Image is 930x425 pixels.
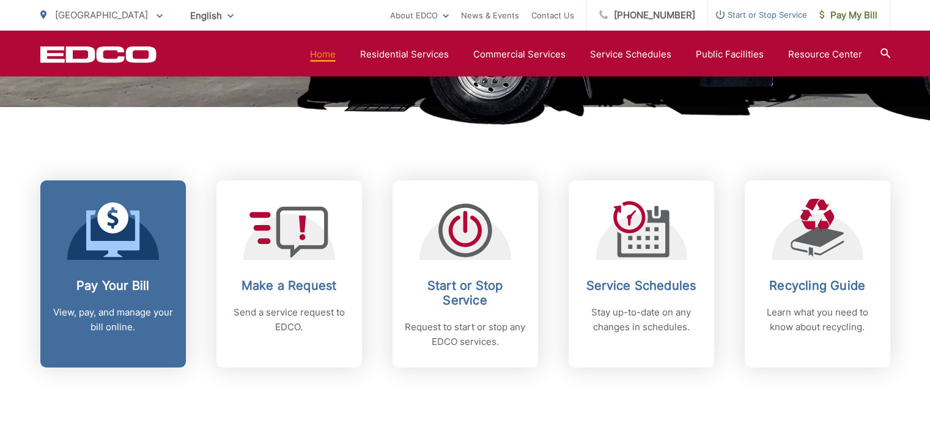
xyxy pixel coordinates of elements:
[55,9,148,21] span: [GEOGRAPHIC_DATA]
[531,8,574,23] a: Contact Us
[569,180,714,368] a: Service Schedules Stay up-to-date on any changes in schedules.
[405,278,526,308] h2: Start or Stop Service
[473,47,566,62] a: Commercial Services
[229,305,350,334] p: Send a service request to EDCO.
[745,180,890,368] a: Recycling Guide Learn what you need to know about recycling.
[229,278,350,293] h2: Make a Request
[40,180,186,368] a: Pay Your Bill View, pay, and manage your bill online.
[581,278,702,293] h2: Service Schedules
[360,47,449,62] a: Residential Services
[788,47,862,62] a: Resource Center
[757,278,878,293] h2: Recycling Guide
[590,47,671,62] a: Service Schedules
[40,46,157,63] a: EDCD logo. Return to the homepage.
[819,8,877,23] span: Pay My Bill
[181,5,243,26] span: English
[696,47,764,62] a: Public Facilities
[310,47,336,62] a: Home
[405,320,526,349] p: Request to start or stop any EDCO services.
[53,305,174,334] p: View, pay, and manage your bill online.
[390,8,449,23] a: About EDCO
[53,278,174,293] h2: Pay Your Bill
[757,305,878,334] p: Learn what you need to know about recycling.
[581,305,702,334] p: Stay up-to-date on any changes in schedules.
[461,8,519,23] a: News & Events
[216,180,362,368] a: Make a Request Send a service request to EDCO.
